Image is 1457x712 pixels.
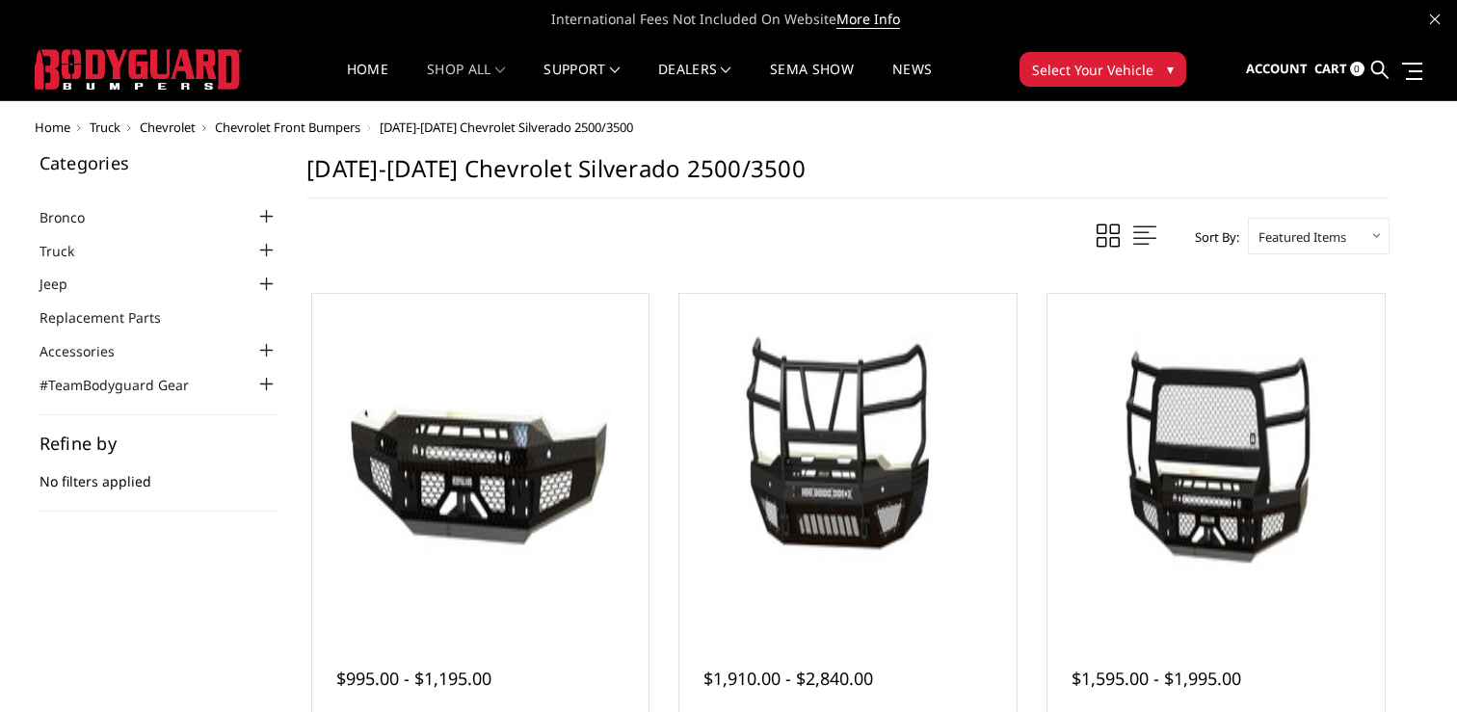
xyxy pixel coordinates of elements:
[380,119,633,136] span: [DATE]-[DATE] Chevrolet Silverado 2500/3500
[427,63,505,100] a: shop all
[35,119,70,136] a: Home
[1020,52,1186,87] button: Select Your Vehicle
[1314,43,1364,95] a: Cart 0
[215,119,360,136] a: Chevrolet Front Bumpers
[892,63,932,100] a: News
[40,307,185,328] a: Replacement Parts
[306,154,1390,198] h1: [DATE]-[DATE] Chevrolet Silverado 2500/3500
[1246,43,1308,95] a: Account
[140,119,196,136] a: Chevrolet
[684,299,1012,626] a: 2020-2023 Chevrolet 2500-3500 - T2 Series - Extreme Front Bumper (receiver or winch) 2020-2023 Ch...
[40,435,278,452] h5: Refine by
[40,154,278,171] h5: Categories
[35,49,242,90] img: BODYGUARD BUMPERS
[317,299,645,626] a: 2020-2023 Chevrolet Silverado 2500-3500 - FT Series - Base Front Bumper 2020-2023 Chevrolet Silve...
[40,207,109,227] a: Bronco
[836,10,900,29] a: More Info
[40,341,139,361] a: Accessories
[1167,59,1174,79] span: ▾
[703,667,873,690] span: $1,910.00 - $2,840.00
[90,119,120,136] a: Truck
[40,274,92,294] a: Jeep
[40,375,213,395] a: #TeamBodyguard Gear
[1072,667,1241,690] span: $1,595.00 - $1,995.00
[347,63,388,100] a: Home
[658,63,731,100] a: Dealers
[40,435,278,512] div: No filters applied
[336,667,491,690] span: $995.00 - $1,195.00
[770,63,854,100] a: SEMA Show
[1184,223,1239,251] label: Sort By:
[1246,60,1308,77] span: Account
[40,241,98,261] a: Truck
[1052,299,1380,626] a: 2020-2023 Chevrolet Silverado 2500-3500 - FT Series - Extreme Front Bumper 2020-2023 Chevrolet Si...
[1032,60,1153,80] span: Select Your Vehicle
[543,63,620,100] a: Support
[1314,60,1347,77] span: Cart
[1350,62,1364,76] span: 0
